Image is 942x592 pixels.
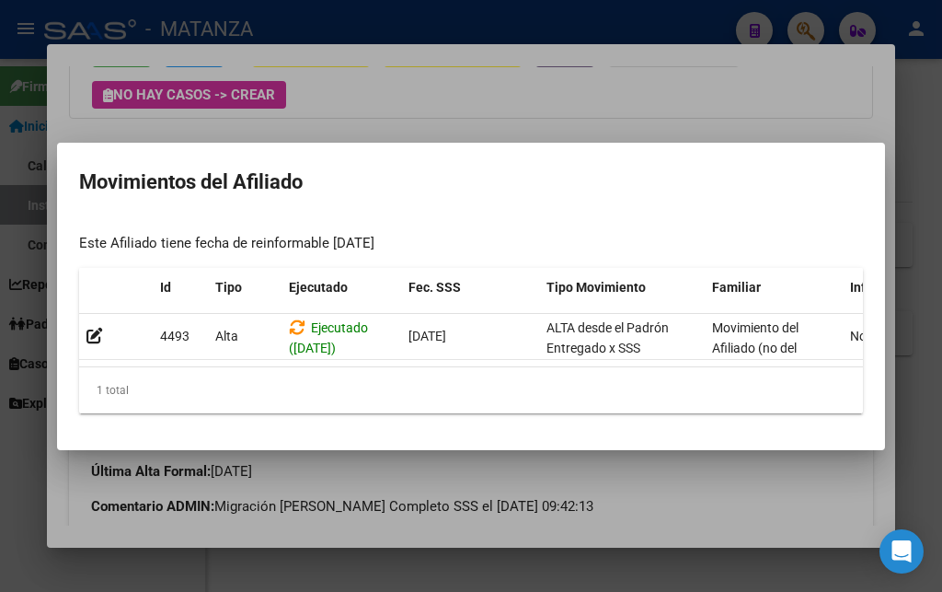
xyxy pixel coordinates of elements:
span: Fec. SSS [408,280,461,295]
span: Id [160,280,171,295]
datatable-header-cell: Id [153,268,208,308]
div: Open Intercom Messenger [879,529,924,574]
span: ALTA desde el Padrón Entregado x SSS [546,320,669,356]
div: Este Afiliado tiene fecha de reinformable [DATE] [79,233,863,254]
datatable-header-cell: Tipo [208,268,281,308]
span: Alta [215,329,238,343]
datatable-header-cell: Tipo Movimiento [539,268,705,308]
datatable-header-cell: Familiar [705,268,843,308]
datatable-header-cell: Ejecutado [281,268,401,308]
div: 1 total [79,367,863,413]
datatable-header-cell: Fec. SSS [401,268,539,308]
span: 4493 [160,329,190,343]
span: Tipo [215,280,242,295]
span: Movimiento del Afiliado (no del grupo) [712,320,798,377]
h2: Movimientos del Afiliado [79,165,863,200]
span: Ejecutado ([DATE]) [289,320,368,356]
span: Informable SSS [850,280,942,295]
span: Familiar [712,280,761,295]
span: No [850,329,867,343]
span: [DATE] [408,329,446,343]
span: Tipo Movimiento [546,280,646,295]
span: Ejecutado [289,280,348,295]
